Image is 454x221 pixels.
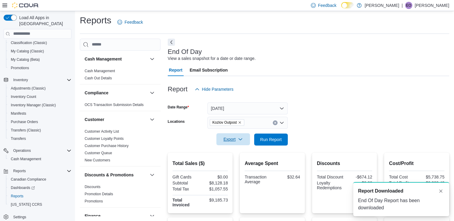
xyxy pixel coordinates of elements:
[358,187,403,195] span: Report Downloaded
[85,76,112,81] span: Cash Out Details
[1,212,74,221] button: Settings
[85,199,103,203] a: Promotions
[11,66,29,70] span: Promotions
[8,93,39,100] a: Inventory Count
[17,15,71,27] span: Load All Apps in [GEOGRAPHIC_DATA]
[8,193,71,200] span: Reports
[8,56,42,63] a: My Catalog (Beta)
[173,198,190,207] strong: Total Invoiced
[11,103,56,108] span: Inventory Manager (Classic)
[238,121,242,124] button: Remove Kozlov Outpost from selection in this group
[173,187,199,191] div: Total Tax
[11,157,41,161] span: Cash Management
[85,192,113,196] a: Promotion Details
[85,76,112,80] a: Cash Out Details
[6,134,74,143] button: Transfers
[168,39,175,46] button: Next
[254,134,288,146] button: Run Report
[149,212,156,220] button: Finance
[8,201,44,208] a: [US_STATE] CCRS
[8,155,44,163] a: Cash Management
[168,86,188,93] h3: Report
[405,2,412,9] div: Eden O'Reilly
[85,90,147,96] button: Compliance
[8,39,50,46] a: Classification (Classic)
[220,133,246,145] span: Export
[8,110,71,117] span: Manifests
[8,64,32,72] a: Promotions
[85,158,110,163] span: New Customers
[168,48,202,55] h3: End Of Day
[216,133,250,145] button: Export
[6,109,74,118] button: Manifests
[6,184,74,192] a: Dashboards
[85,151,112,155] span: Customer Queue
[1,146,74,155] button: Operations
[6,155,74,163] button: Cash Management
[13,169,26,173] span: Reports
[6,64,74,72] button: Promotions
[85,137,124,141] a: Customer Loyalty Points
[6,47,74,55] button: My Catalog (Classic)
[8,110,29,117] a: Manifests
[85,151,112,155] a: Customer Queue
[11,40,47,45] span: Classification (Classic)
[11,167,71,175] span: Reports
[8,201,71,208] span: Washington CCRS
[85,116,147,122] button: Customer
[245,175,271,184] div: Transaction Average
[202,86,233,92] span: Hide Parameters
[8,93,71,100] span: Inventory Count
[149,171,156,178] button: Discounts & Promotions
[12,2,39,8] img: Cova
[1,167,74,175] button: Reports
[1,76,74,84] button: Inventory
[80,183,161,207] div: Discounts & Promotions
[80,67,161,84] div: Cash Management
[6,192,74,200] button: Reports
[201,198,228,202] div: $9,185.73
[173,160,228,167] h2: Total Sales ($)
[11,214,29,221] a: Settings
[85,102,144,107] span: OCS Transaction Submission Details
[85,172,134,178] h3: Discounts & Promotions
[85,116,104,122] h3: Customer
[201,175,228,179] div: $0.00
[273,120,278,125] button: Clear input
[8,127,43,134] a: Transfers (Classic)
[85,143,129,148] span: Customer Purchase History
[85,129,119,134] span: Customer Activity List
[11,147,71,154] span: Operations
[201,187,228,191] div: $1,057.55
[8,184,71,191] span: Dashboards
[11,76,71,84] span: Inventory
[358,187,444,195] div: Notification
[212,119,237,125] span: Kozlov Outpost
[8,48,71,55] span: My Catalog (Classic)
[168,105,189,110] label: Date Range
[11,94,36,99] span: Inventory Count
[6,175,74,184] button: Canadian Compliance
[201,181,228,185] div: $8,128.18
[317,181,343,190] div: Loyalty Redemptions
[317,175,343,179] div: Total Discount
[85,69,115,73] a: Cash Management
[11,147,33,154] button: Operations
[85,56,122,62] h3: Cash Management
[11,119,38,124] span: Purchase Orders
[11,202,42,207] span: [US_STATE] CCRS
[115,16,145,28] a: Feedback
[389,175,415,179] div: Total Cost
[8,176,49,183] a: Canadian Compliance
[8,102,58,109] a: Inventory Manager (Classic)
[85,129,119,134] a: Customer Activity List
[168,55,256,62] div: View a sales snapshot for a date or date range.
[85,172,147,178] button: Discounts & Promotions
[6,126,74,134] button: Transfers (Classic)
[168,119,185,124] label: Locations
[8,135,71,142] span: Transfers
[341,8,341,9] span: Dark Mode
[8,155,71,163] span: Cash Management
[6,39,74,47] button: Classification (Classic)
